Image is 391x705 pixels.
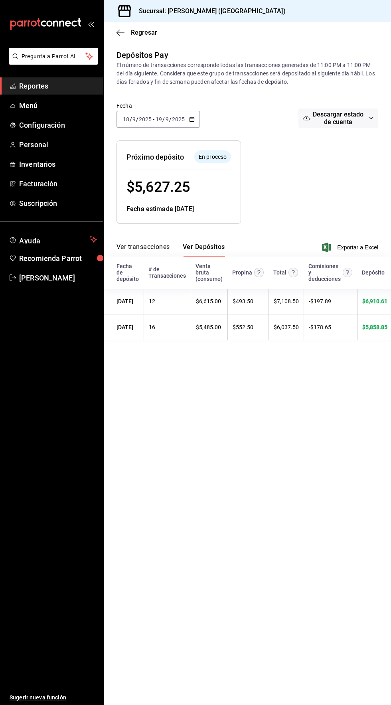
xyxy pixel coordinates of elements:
[19,253,97,264] span: Recomienda Parrot
[104,288,144,314] td: [DATE]
[131,29,157,36] span: Regresar
[273,269,286,276] div: Total
[309,298,331,304] span: - $ 197.89
[104,314,144,340] td: [DATE]
[10,693,97,702] span: Sugerir nueva función
[169,116,172,122] span: /
[19,100,97,111] span: Menú
[343,268,352,277] svg: Contempla comisión de ventas y propinas, IVA, cancelaciones y devoluciones.
[233,324,253,330] span: $ 552.50
[9,48,98,65] button: Pregunta a Parrot AI
[144,288,191,314] td: 12
[117,61,378,86] div: El número de transacciones corresponde todas las transacciones generadas de 11:00 PM a 11:00 PM d...
[274,324,299,330] span: $ 6,037.50
[308,263,341,282] div: Comisiones y deducciones
[132,6,286,16] h3: Sucursal: [PERSON_NAME] ([GEOGRAPHIC_DATA])
[362,298,387,304] span: $ 6,910.61
[117,103,200,109] label: Fecha
[298,109,378,128] button: Descargar estado de cuenta
[288,268,298,277] svg: Este monto equivale al total de la venta más otros abonos antes de aplicar comisión e IVA.
[19,139,97,150] span: Personal
[19,198,97,209] span: Suscripción
[148,266,186,279] div: # de Transacciones
[22,52,86,61] span: Pregunta a Parrot AI
[195,263,223,282] div: Venta bruta (consumo)
[19,159,97,170] span: Inventarios
[155,116,162,122] input: --
[233,298,253,304] span: $ 493.50
[362,269,385,276] div: Depósito
[117,49,168,61] div: Depósitos Pay
[194,150,231,163] div: El depósito aún no se ha enviado a tu cuenta bancaria.
[165,116,169,122] input: --
[117,243,170,257] button: Ver transacciones
[195,153,230,161] span: En proceso
[117,29,157,36] button: Regresar
[138,116,152,122] input: ----
[196,298,221,304] span: $ 6,615.00
[19,81,97,91] span: Reportes
[183,243,225,257] button: Ver Depósitos
[130,116,132,122] span: /
[19,178,97,189] span: Facturación
[254,268,264,277] svg: Las propinas mostradas excluyen toda configuración de retención.
[19,120,97,130] span: Configuración
[6,58,98,66] a: Pregunta a Parrot AI
[19,273,97,283] span: [PERSON_NAME]
[310,111,366,126] span: Descargar estado de cuenta
[126,152,184,162] div: Próximo depósito
[362,324,387,330] span: $ 5,858.85
[117,263,139,282] div: Fecha de depósito
[136,116,138,122] span: /
[126,204,231,214] div: Fecha estimada [DATE]
[126,179,190,196] span: $ 5,627.25
[132,116,136,122] input: --
[172,116,185,122] input: ----
[19,235,87,244] span: Ayuda
[88,21,94,27] button: open_drawer_menu
[117,243,225,257] div: navigation tabs
[309,324,331,330] span: - $ 178.65
[162,116,165,122] span: /
[153,116,154,122] span: -
[274,298,299,304] span: $ 7,108.50
[232,269,252,276] div: Propina
[324,243,378,252] button: Exportar a Excel
[196,324,221,330] span: $ 5,485.00
[122,116,130,122] input: --
[144,314,191,340] td: 16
